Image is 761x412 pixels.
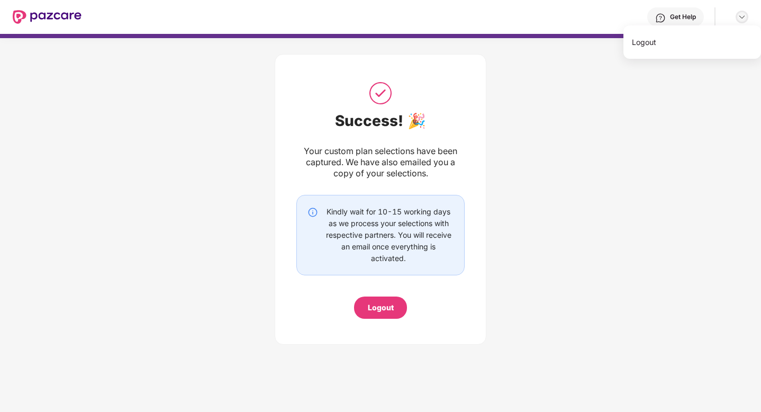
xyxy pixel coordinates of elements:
[367,80,394,106] img: svg+xml;base64,PHN2ZyB3aWR0aD0iNTAiIGhlaWdodD0iNTAiIHZpZXdCb3g9IjAgMCA1MCA1MCIgZmlsbD0ibm9uZSIgeG...
[738,13,746,21] img: svg+xml;base64,PHN2ZyBpZD0iRHJvcGRvd24tMzJ4MzIiIHhtbG5zPSJodHRwOi8vd3d3LnczLm9yZy8yMDAwL3N2ZyIgd2...
[323,206,454,264] div: Kindly wait for 10-15 working days as we process your selections with respective partners. You wi...
[368,302,394,314] div: Logout
[296,112,465,130] div: Success! 🎉
[670,13,696,21] div: Get Help
[307,207,318,218] img: svg+xml;base64,PHN2ZyBpZD0iSW5mby0yMHgyMCIgeG1sbnM9Imh0dHA6Ly93d3cudzMub3JnLzIwMDAvc3ZnIiB3aWR0aD...
[13,10,81,24] img: New Pazcare Logo
[623,32,761,52] div: Logout
[296,146,465,179] div: Your custom plan selections have been captured. We have also emailed you a copy of your selections.
[655,13,666,23] img: svg+xml;base64,PHN2ZyBpZD0iSGVscC0zMngzMiIgeG1sbnM9Imh0dHA6Ly93d3cudzMub3JnLzIwMDAvc3ZnIiB3aWR0aD...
